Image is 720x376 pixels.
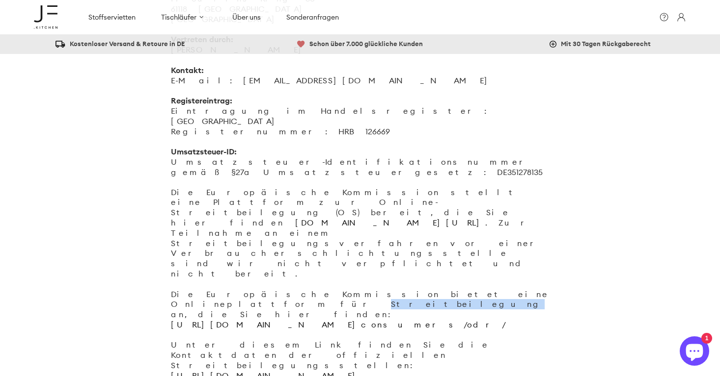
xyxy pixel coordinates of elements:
span: Über uns [232,13,261,22]
a: [URL][DOMAIN_NAME] [171,320,361,330]
span: Tischläufer [161,13,196,22]
span: HRB 126669 [338,126,390,136]
span: Kostenloser Versand & Retoure in DE [55,39,185,48]
strong: Registereintrag: [171,96,232,105]
strong: Kontakt: [171,65,204,75]
a: consumers [361,320,464,330]
strong: Umsatzsteuer-ID: [171,147,237,156]
a: /odr/ [464,320,506,330]
span: Stoffservietten [88,13,136,22]
a: [DOMAIN_NAME]® [34,3,57,31]
a: [DOMAIN_NAME][URL] [295,218,485,228]
span: Mit 30 Tagen Rückgaberecht [550,39,651,48]
span: Sonderanfragen [286,13,339,22]
span: Schon über 7.000 glückliche Kunden [297,39,423,48]
inbox-online-store-chat: Onlineshop-Chat von Shopify [677,336,712,368]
